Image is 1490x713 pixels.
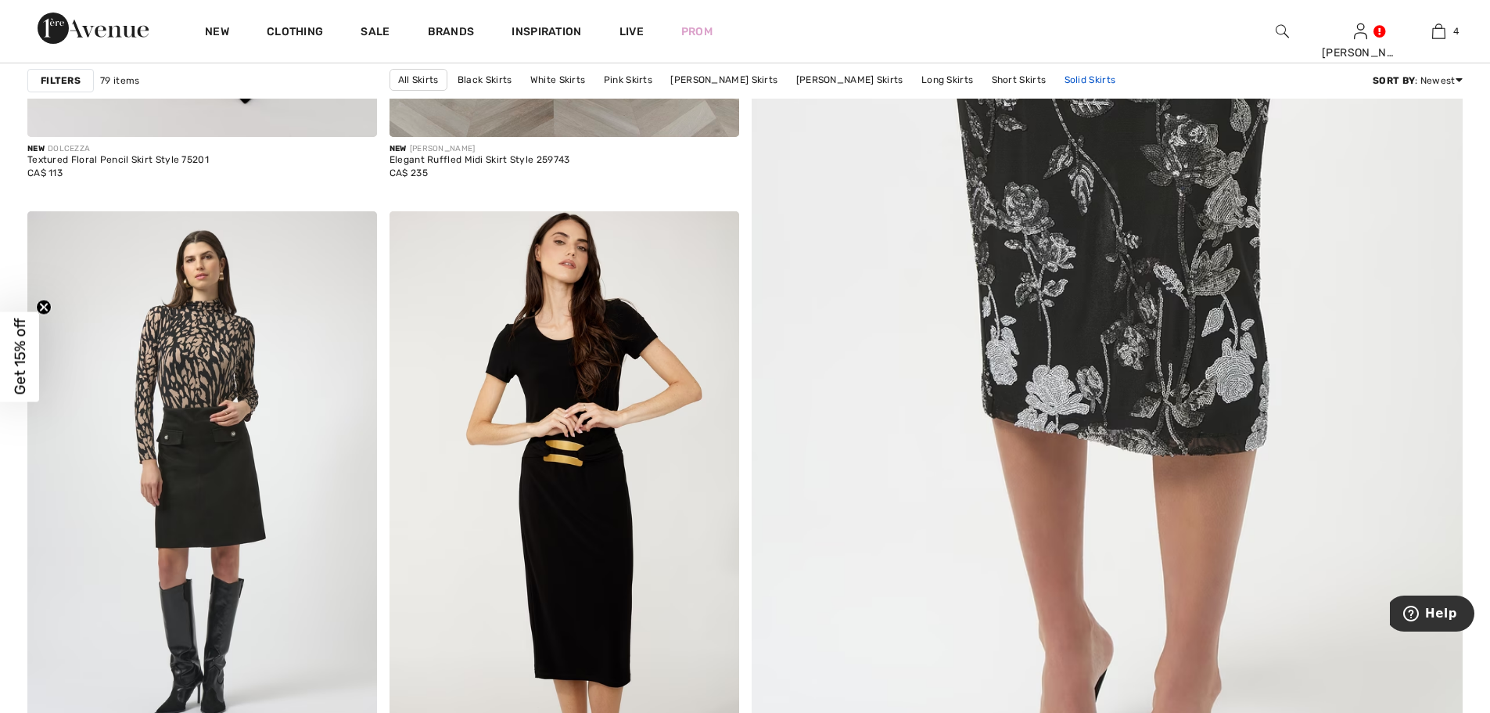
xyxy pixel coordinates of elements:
a: Sign In [1354,23,1367,38]
span: CA$ 113 [27,167,63,178]
img: My Info [1354,22,1367,41]
div: Textured Floral Pencil Skirt Style 75201 [27,155,209,166]
img: My Bag [1432,22,1445,41]
div: [PERSON_NAME] [1322,45,1398,61]
a: Long Skirts [914,70,981,90]
a: Solid Skirts [1057,70,1124,90]
span: 79 items [100,74,139,88]
span: New [27,144,45,153]
a: Live [619,23,644,40]
a: Prom [681,23,713,40]
strong: Sort By [1373,75,1415,86]
div: DOLCEZZA [27,143,209,155]
iframe: Opens a widget where you can find more information [1390,596,1474,635]
div: : Newest [1373,74,1463,88]
span: Inspiration [512,25,581,41]
a: Pink Skirts [596,70,660,90]
a: All Skirts [390,69,447,91]
a: Sale [361,25,390,41]
span: CA$ 235 [390,167,428,178]
a: Brands [428,25,475,41]
a: Clothing [267,25,323,41]
img: 1ère Avenue [38,13,149,44]
a: White Skirts [522,70,594,90]
span: New [390,144,407,153]
a: Black Skirts [450,70,520,90]
a: New [205,25,229,41]
div: [PERSON_NAME] [390,143,570,155]
a: 4 [1400,22,1477,41]
a: Short Skirts [984,70,1054,90]
strong: Filters [41,74,81,88]
div: Elegant Ruffled Midi Skirt Style 259743 [390,155,570,166]
a: [PERSON_NAME] Skirts [662,70,785,90]
span: 4 [1453,24,1459,38]
button: Close teaser [36,299,52,315]
span: Get 15% off [11,319,29,395]
a: [PERSON_NAME] Skirts [788,70,911,90]
img: search the website [1276,22,1289,41]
